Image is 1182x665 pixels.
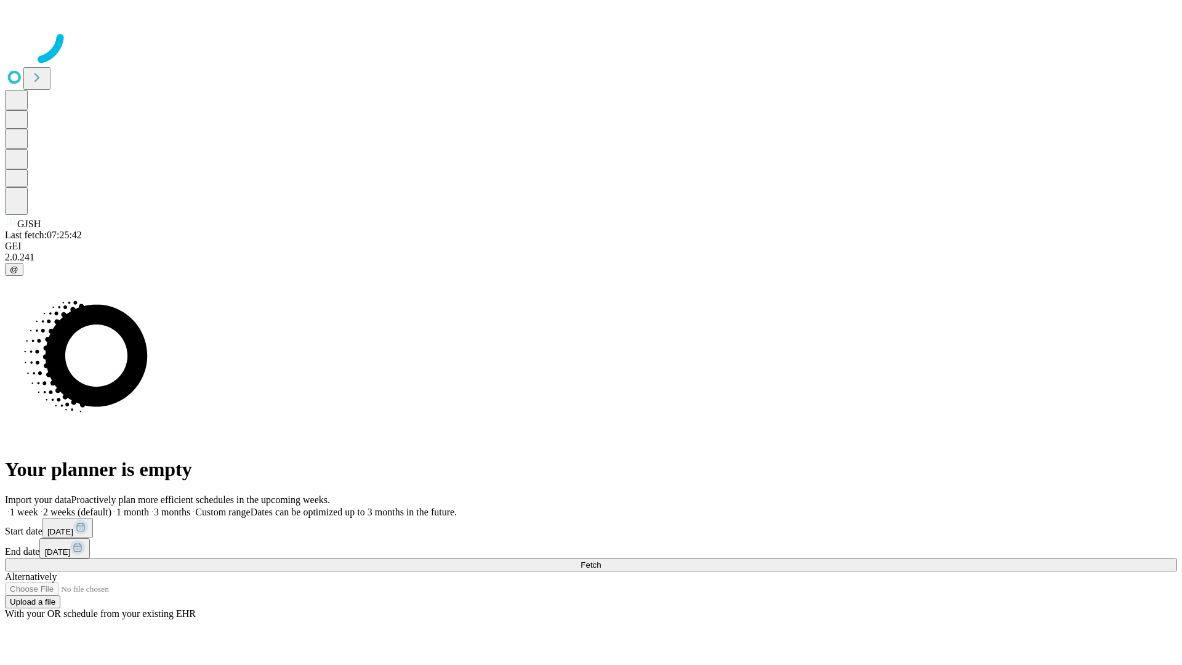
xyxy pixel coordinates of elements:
[42,518,93,538] button: [DATE]
[581,560,601,570] span: Fetch
[154,507,190,517] span: 3 months
[5,263,23,276] button: @
[116,507,149,517] span: 1 month
[5,558,1177,571] button: Fetch
[5,538,1177,558] div: End date
[251,507,457,517] span: Dates can be optimized up to 3 months in the future.
[5,571,57,582] span: Alternatively
[195,507,250,517] span: Custom range
[5,230,82,240] span: Last fetch: 07:25:42
[10,265,18,274] span: @
[5,241,1177,252] div: GEI
[43,507,111,517] span: 2 weeks (default)
[44,547,70,557] span: [DATE]
[47,527,73,536] span: [DATE]
[5,252,1177,263] div: 2.0.241
[5,518,1177,538] div: Start date
[5,494,71,505] span: Import your data
[17,219,41,229] span: GJSH
[71,494,330,505] span: Proactively plan more efficient schedules in the upcoming weeks.
[39,538,90,558] button: [DATE]
[5,458,1177,481] h1: Your planner is empty
[10,507,38,517] span: 1 week
[5,595,60,608] button: Upload a file
[5,608,196,619] span: With your OR schedule from your existing EHR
